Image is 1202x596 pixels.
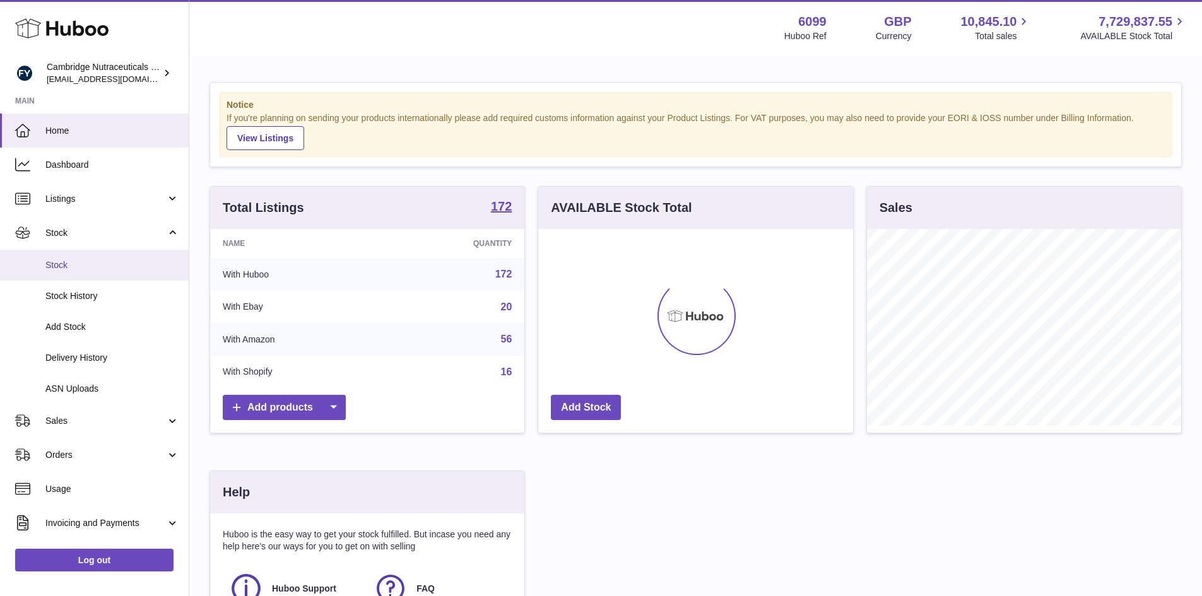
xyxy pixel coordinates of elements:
[798,13,827,30] strong: 6099
[416,583,435,595] span: FAQ
[210,229,382,258] th: Name
[876,30,912,42] div: Currency
[960,13,1016,30] span: 10,845.10
[551,199,692,216] h3: AVAILABLE Stock Total
[45,159,179,171] span: Dashboard
[1080,30,1187,42] span: AVAILABLE Stock Total
[210,323,382,356] td: With Amazon
[960,13,1031,42] a: 10,845.10 Total sales
[47,61,160,85] div: Cambridge Nutraceuticals Ltd
[45,517,166,529] span: Invoicing and Payments
[45,449,166,461] span: Orders
[223,484,250,501] h3: Help
[784,30,827,42] div: Huboo Ref
[45,290,179,302] span: Stock History
[223,529,512,552] p: Huboo is the easy way to get your stock fulfilled. But incase you need any help here's our ways f...
[45,125,179,137] span: Home
[45,415,166,427] span: Sales
[210,291,382,324] td: With Ebay
[551,395,621,421] a: Add Stock
[227,112,1165,150] div: If you're planning on sending your products internationally please add required customs informati...
[880,199,912,216] h3: Sales
[1080,13,1187,42] a: 7,729,837.55 AVAILABLE Stock Total
[15,64,34,83] img: huboo@camnutra.com
[272,583,336,595] span: Huboo Support
[47,74,186,84] span: [EMAIL_ADDRESS][DOMAIN_NAME]
[1099,13,1172,30] span: 7,729,837.55
[45,483,179,495] span: Usage
[210,258,382,291] td: With Huboo
[45,193,166,205] span: Listings
[227,126,304,150] a: View Listings
[884,13,911,30] strong: GBP
[223,199,304,216] h3: Total Listings
[45,352,179,364] span: Delivery History
[491,200,512,213] strong: 172
[210,356,382,389] td: With Shopify
[227,99,1165,111] strong: Notice
[15,549,174,571] a: Log out
[45,259,179,271] span: Stock
[45,321,179,333] span: Add Stock
[975,30,1031,42] span: Total sales
[223,395,346,421] a: Add products
[382,229,525,258] th: Quantity
[45,383,179,395] span: ASN Uploads
[501,334,512,344] a: 56
[495,269,512,279] a: 172
[45,227,166,239] span: Stock
[501,301,512,312] a: 20
[501,366,512,377] a: 16
[491,200,512,215] a: 172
